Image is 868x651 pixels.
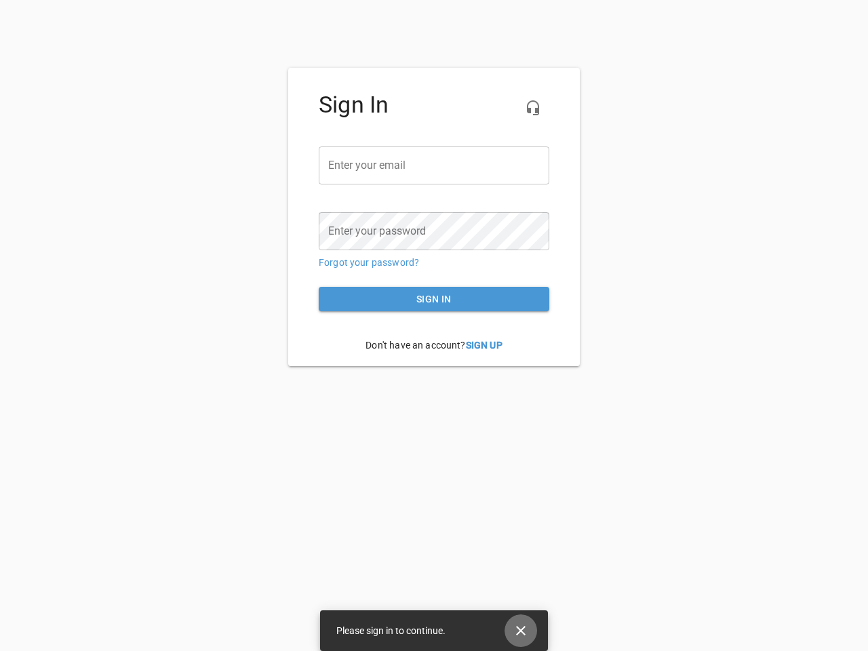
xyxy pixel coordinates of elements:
span: Please sign in to continue. [336,625,446,636]
a: Sign Up [466,340,502,351]
iframe: Chat [572,153,858,641]
p: Don't have an account? [319,328,549,363]
span: Sign in [330,291,538,308]
button: Close [505,614,537,647]
a: Forgot your password? [319,257,419,268]
button: Sign in [319,287,549,312]
h4: Sign In [319,92,549,119]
